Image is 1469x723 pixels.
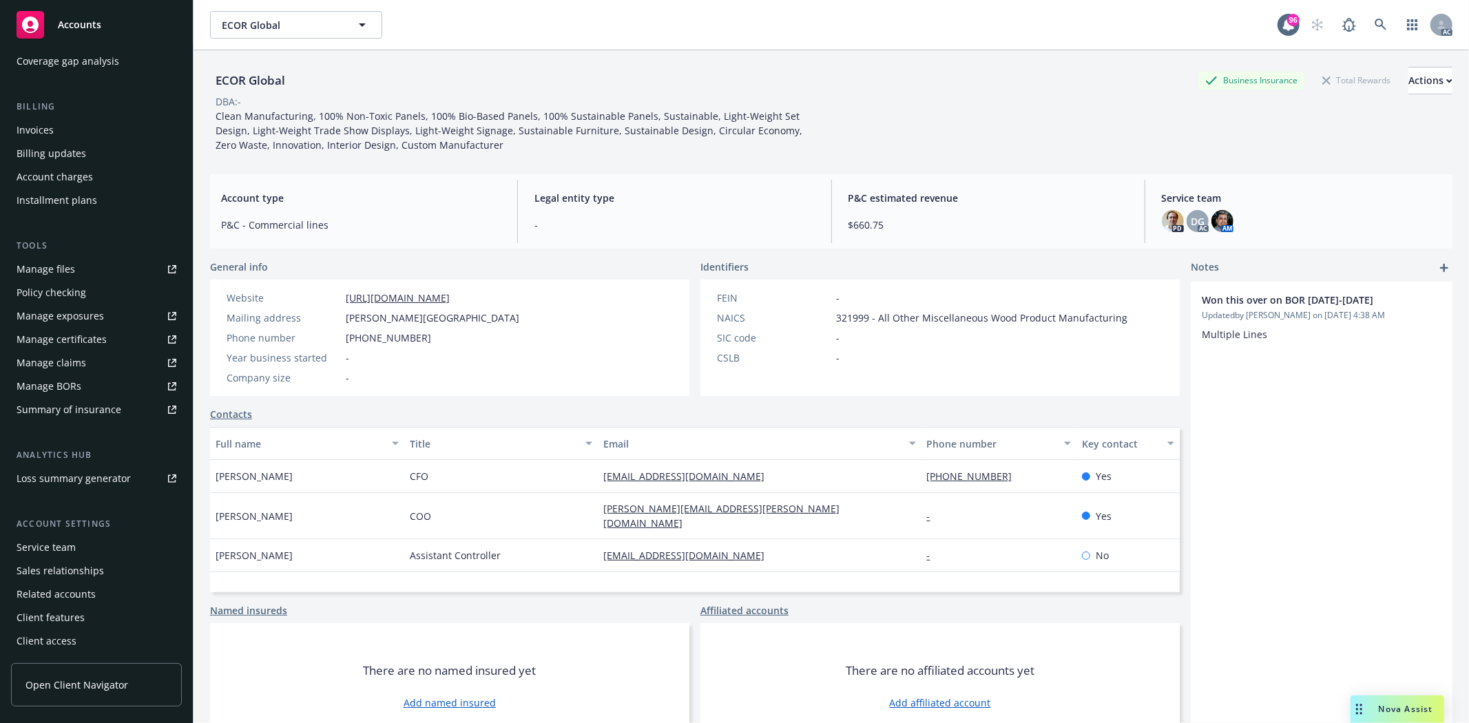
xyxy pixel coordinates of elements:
a: Manage claims [11,352,182,374]
span: Service team [1162,191,1441,205]
div: Client access [17,630,76,652]
button: Phone number [921,427,1076,460]
div: Service team [17,536,76,558]
img: photo [1162,210,1184,232]
a: Search [1367,11,1395,39]
a: Service team [11,536,182,558]
a: [EMAIL_ADDRESS][DOMAIN_NAME] [603,470,775,483]
a: Coverage gap analysis [11,50,182,72]
span: Multiple Lines [1202,328,1267,341]
span: Updated by [PERSON_NAME] on [DATE] 4:38 AM [1202,309,1441,322]
div: Coverage gap analysis [17,50,119,72]
div: Manage exposures [17,305,104,327]
span: No [1096,548,1109,563]
span: [PERSON_NAME] [216,509,293,523]
a: - [927,510,941,523]
div: Billing [11,100,182,114]
span: [PERSON_NAME][GEOGRAPHIC_DATA] [346,311,519,325]
div: Drag to move [1351,695,1368,723]
span: - [346,370,349,385]
div: Business Insurance [1198,72,1304,89]
button: Email [598,427,921,460]
a: [EMAIL_ADDRESS][DOMAIN_NAME] [603,549,775,562]
div: Installment plans [17,189,97,211]
div: Manage claims [17,352,86,374]
a: Contacts [210,407,252,421]
span: P&C - Commercial lines [221,218,501,232]
span: Open Client Navigator [25,678,128,692]
span: Notes [1191,260,1219,276]
div: 96 [1287,14,1300,26]
div: FEIN [717,291,831,305]
div: Account settings [11,517,182,531]
span: Clean Manufacturing, 100% Non-Toxic Panels, 100% Bio-Based Panels, 100% Sustainable Panels, Susta... [216,109,805,151]
span: - [836,291,840,305]
a: Add named insured [404,695,496,710]
span: There are no affiliated accounts yet [846,662,1034,679]
div: Email [603,437,900,451]
a: Manage BORs [11,375,182,397]
a: Switch app [1399,11,1426,39]
div: Manage BORs [17,375,81,397]
a: Account charges [11,166,182,188]
a: Add affiliated account [890,695,991,710]
div: NAICS [717,311,831,325]
div: Manage files [17,258,75,280]
a: Client access [11,630,182,652]
span: [PERSON_NAME] [216,469,293,483]
a: [URL][DOMAIN_NAME] [346,291,450,304]
div: Client features [17,607,85,629]
span: - [836,331,840,345]
div: Account charges [17,166,93,188]
a: Billing updates [11,143,182,165]
span: DG [1191,214,1205,229]
span: - [534,218,814,232]
span: Account type [221,191,501,205]
button: Key contact [1076,427,1180,460]
span: [PERSON_NAME] [216,548,293,563]
div: Total Rewards [1315,72,1397,89]
div: Won this over on BOR [DATE]-[DATE]Updatedby [PERSON_NAME] on [DATE] 4:38 AMMultiple Lines [1191,282,1452,353]
a: Start snowing [1304,11,1331,39]
a: [PERSON_NAME][EMAIL_ADDRESS][PERSON_NAME][DOMAIN_NAME] [603,502,840,530]
a: Policy checking [11,282,182,304]
img: photo [1211,210,1233,232]
span: $660.75 [848,218,1128,232]
span: Yes [1096,469,1112,483]
span: Nova Assist [1379,703,1433,715]
a: Summary of insurance [11,399,182,421]
div: DBA: - [216,94,241,109]
div: Full name [216,437,384,451]
div: Company size [227,370,340,385]
span: CFO [410,469,428,483]
div: Manage certificates [17,328,107,350]
a: Manage certificates [11,328,182,350]
button: Nova Assist [1351,695,1444,723]
span: Identifiers [700,260,749,274]
a: Report a Bug [1335,11,1363,39]
a: Related accounts [11,583,182,605]
div: Sales relationships [17,560,104,582]
a: Named insureds [210,603,287,618]
div: Related accounts [17,583,96,605]
a: add [1436,260,1452,276]
a: - [927,549,941,562]
a: Accounts [11,6,182,44]
div: Phone number [227,331,340,345]
div: Billing updates [17,143,86,165]
div: Policy checking [17,282,86,304]
div: Phone number [927,437,1056,451]
button: Actions [1408,67,1452,94]
div: Key contact [1082,437,1159,451]
a: Installment plans [11,189,182,211]
div: Analytics hub [11,448,182,462]
span: Legal entity type [534,191,814,205]
button: Full name [210,427,404,460]
span: 321999 - All Other Miscellaneous Wood Product Manufacturing [836,311,1127,325]
a: Sales relationships [11,560,182,582]
div: ECOR Global [210,72,291,90]
div: Year business started [227,350,340,365]
span: Won this over on BOR [DATE]-[DATE] [1202,293,1406,307]
span: Manage exposures [11,305,182,327]
button: ECOR Global [210,11,382,39]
